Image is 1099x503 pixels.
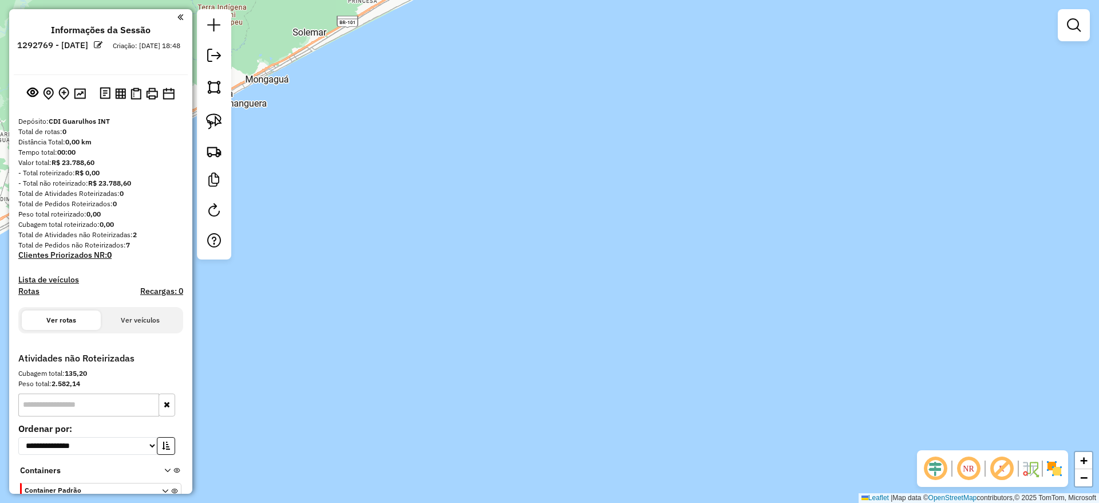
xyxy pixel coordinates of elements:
a: Nova sessão e pesquisa [203,14,226,40]
strong: R$ 23.788,60 [52,158,94,167]
strong: 2.582,14 [52,379,80,388]
button: Ordem crescente [157,437,175,455]
img: Selecionar atividades - polígono [206,79,222,95]
span: + [1080,453,1088,467]
a: Exibir filtros [1062,14,1085,37]
strong: 0,00 km [65,137,92,146]
h6: 1292769 - [DATE] [17,40,88,50]
a: OpenStreetMap [928,494,977,502]
a: Zoom out [1075,469,1092,486]
img: Exibir/Ocultar setores [1045,459,1064,478]
img: Criar rota [206,143,222,159]
div: Cubagem total: [18,368,183,379]
div: - Total não roteirizado: [18,178,183,188]
a: Leaflet [861,494,889,502]
span: Exibir rótulo [988,455,1015,482]
em: Alterar nome da sessão [94,41,102,49]
div: Peso total: [18,379,183,389]
strong: 2 [133,230,137,239]
strong: 0 [113,199,117,208]
span: | [891,494,892,502]
button: Visualizar relatório de Roteirização [113,85,128,101]
div: Total de Atividades não Roteirizadas: [18,230,183,240]
a: Zoom in [1075,452,1092,469]
div: Map data © contributors,© 2025 TomTom, Microsoft [859,493,1099,503]
strong: CDI Guarulhos INT [49,117,110,125]
button: Adicionar Atividades [56,85,72,103]
label: Ordenar por: [18,422,183,435]
a: Rotas [18,286,39,296]
div: Criação: [DATE] 18:48 [108,41,185,51]
div: Distância Total: [18,137,183,147]
button: Logs desbloquear sessão [97,85,113,103]
a: Criar modelo [203,168,226,194]
div: Tempo total: [18,147,183,158]
a: Clique aqui para minimizar o painel [177,10,183,23]
strong: 0,00 [86,210,101,218]
span: Ocultar deslocamento [922,455,949,482]
strong: R$ 23.788,60 [88,179,131,187]
div: - Total roteirizado: [18,168,183,178]
button: Imprimir Rotas [144,85,160,102]
button: Disponibilidade de veículos [160,85,177,102]
div: Cubagem total roteirizado: [18,219,183,230]
h4: Informações da Sessão [51,25,151,36]
button: Ver rotas [22,311,101,330]
h4: Clientes Priorizados NR: [18,250,183,260]
div: Peso total roteirizado: [18,209,183,219]
button: Ver veículos [101,311,180,330]
span: Containers [20,465,149,477]
span: Container Padrão [25,485,148,496]
button: Exibir sessão original [25,84,41,103]
button: Otimizar todas as rotas [72,85,88,101]
strong: 0 [120,189,124,198]
strong: 00:00 [57,148,76,156]
div: Valor total: [18,158,183,168]
div: Total de Pedidos não Roteirizados: [18,240,183,250]
div: Total de rotas: [18,127,183,137]
span: Ocultar NR [955,455,982,482]
div: Total de Pedidos Roteirizados: [18,199,183,209]
a: Exportar sessão [203,44,226,70]
img: Selecionar atividades - laço [206,113,222,129]
strong: 0 [62,127,66,136]
strong: 0 [107,250,112,260]
h4: Atividades não Roteirizadas [18,353,183,364]
a: Criar rota [201,139,227,164]
button: Centralizar mapa no depósito ou ponto de apoio [41,85,56,103]
strong: 135,20 [65,369,87,378]
button: Visualizar Romaneio [128,85,144,102]
span: − [1080,470,1088,485]
div: Total de Atividades Roteirizadas: [18,188,183,199]
strong: 7 [126,241,130,249]
strong: 0,00 [100,220,114,229]
h4: Recargas: 0 [140,286,183,296]
img: Fluxo de ruas [1021,459,1039,478]
div: Depósito: [18,116,183,127]
h4: Lista de veículos [18,275,183,285]
a: Reroteirizar Sessão [203,199,226,225]
strong: R$ 0,00 [75,168,100,177]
